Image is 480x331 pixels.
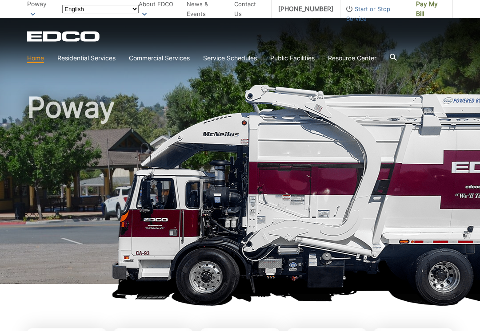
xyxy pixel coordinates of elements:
[203,53,257,63] a: Service Schedules
[129,53,190,63] a: Commercial Services
[57,53,116,63] a: Residential Services
[27,53,44,63] a: Home
[270,53,315,63] a: Public Facilities
[328,53,376,63] a: Resource Center
[27,31,101,42] a: EDCD logo. Return to the homepage.
[27,93,453,288] h1: Poway
[62,5,139,13] select: Select a language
